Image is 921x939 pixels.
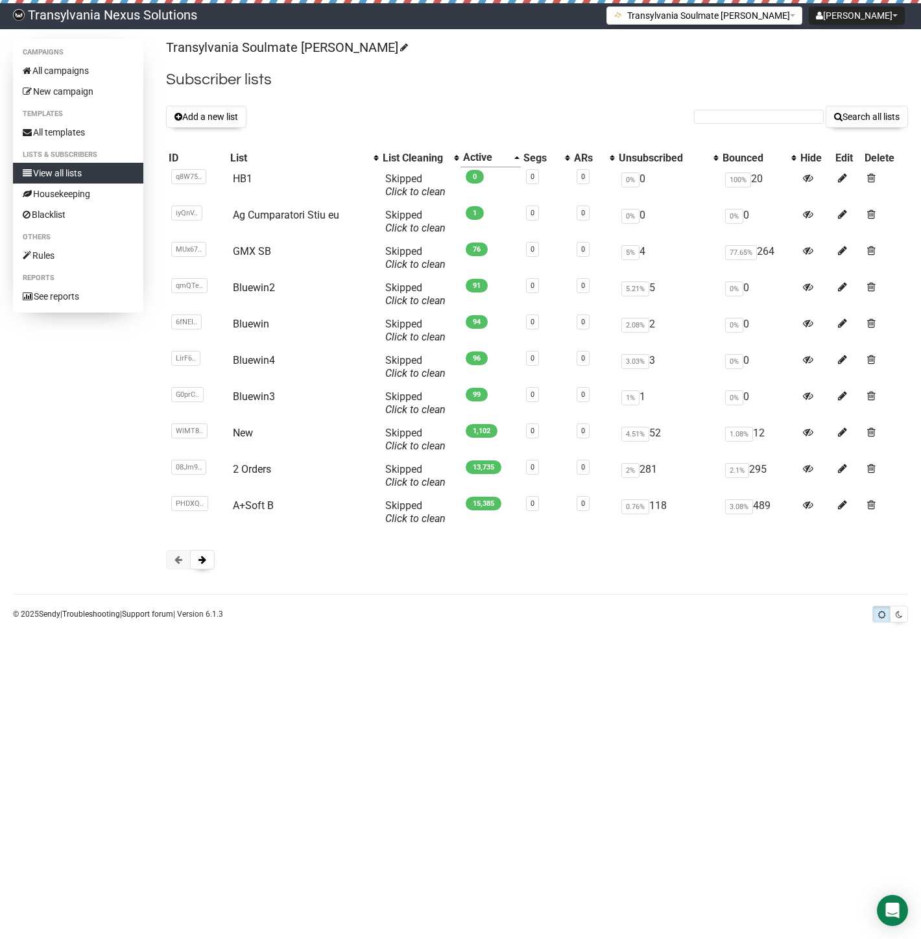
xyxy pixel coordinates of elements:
th: List Cleaning: No sort applied, activate to apply an ascending sort [380,149,460,167]
td: 52 [616,422,720,458]
td: 264 [720,240,798,276]
a: GMX SB [233,245,271,257]
a: Bluewin [233,318,269,330]
a: 0 [581,499,585,508]
span: 0% [621,172,640,187]
span: 13,735 [466,460,501,474]
td: 295 [720,458,798,494]
button: Transylvania Soulmate [PERSON_NAME] [606,6,802,25]
span: 2% [621,463,640,478]
span: 1.08% [725,427,753,442]
th: Bounced: No sort applied, activate to apply an ascending sort [720,149,798,167]
td: 0 [720,276,798,313]
a: 0 [581,245,585,254]
a: 0 [581,281,585,290]
span: 2.1% [725,463,749,478]
a: HB1 [233,172,252,185]
td: 2 [616,313,720,349]
th: Active: Ascending sort applied, activate to apply a descending sort [460,149,521,167]
a: Bluewin4 [233,354,275,366]
th: ARs: No sort applied, activate to apply an ascending sort [571,149,616,167]
span: 4.51% [621,427,649,442]
h2: Subscriber lists [166,68,908,91]
span: 1,102 [466,424,497,438]
div: ID [169,152,225,165]
a: Transylvania Soulmate [PERSON_NAME] [166,40,406,55]
a: 0 [531,427,534,435]
td: 20 [720,167,798,204]
a: 0 [531,245,534,254]
a: Blacklist [13,204,143,225]
a: Click to clean [385,403,446,416]
li: Campaigns [13,45,143,60]
a: New [233,427,253,439]
a: Click to clean [385,222,446,234]
a: 0 [581,318,585,326]
span: MUx67.. [171,242,206,257]
span: 96 [466,351,488,365]
a: 0 [531,499,534,508]
a: 0 [531,209,534,217]
th: Delete: No sort applied, sorting is disabled [862,149,908,167]
img: 586cc6b7d8bc403f0c61b981d947c989 [13,9,25,21]
span: 0% [725,209,743,224]
a: Bluewin2 [233,281,275,294]
a: Sendy [39,610,60,619]
a: 0 [581,463,585,471]
span: 0% [725,354,743,369]
span: 99 [466,388,488,401]
a: 0 [581,172,585,181]
a: Bluewin3 [233,390,275,403]
span: 76 [466,243,488,256]
span: 91 [466,279,488,292]
th: List: No sort applied, activate to apply an ascending sort [228,149,380,167]
span: 08Jm9.. [171,460,206,475]
div: Segs [523,152,558,165]
a: See reports [13,286,143,307]
th: Hide: No sort applied, sorting is disabled [798,149,832,167]
span: PHDXQ.. [171,496,208,511]
span: 0.76% [621,499,649,514]
a: 0 [581,209,585,217]
a: 0 [581,427,585,435]
div: Bounced [723,152,785,165]
a: Click to clean [385,440,446,452]
a: 0 [531,390,534,399]
td: 5 [616,276,720,313]
div: ARs [574,152,603,165]
a: Housekeeping [13,184,143,204]
span: qmQTe.. [171,278,208,293]
a: Click to clean [385,294,446,307]
span: 3.08% [725,499,753,514]
div: Unsubscribed [619,152,707,165]
div: Active [463,151,508,164]
button: Search all lists [826,106,908,128]
button: Add a new list [166,106,246,128]
span: Skipped [385,281,446,307]
span: 0% [725,318,743,333]
li: Others [13,230,143,245]
span: LirF6.. [171,351,200,366]
span: Skipped [385,354,446,379]
a: 0 [531,354,534,363]
span: Skipped [385,172,446,198]
td: 281 [616,458,720,494]
span: iyQnV.. [171,206,202,220]
span: 1% [621,390,640,405]
div: Open Intercom Messenger [877,895,908,926]
th: Segs: No sort applied, activate to apply an ascending sort [521,149,571,167]
a: Troubleshooting [62,610,120,619]
span: 94 [466,315,488,329]
a: 2 Orders [233,463,271,475]
span: 0 [466,170,484,184]
a: Click to clean [385,367,446,379]
th: Edit: No sort applied, sorting is disabled [833,149,863,167]
td: 12 [720,422,798,458]
span: 0% [621,209,640,224]
span: 6fNEI.. [171,315,202,329]
td: 118 [616,494,720,530]
a: Click to clean [385,331,446,343]
img: 1.png [614,10,624,20]
a: 0 [531,318,534,326]
span: Skipped [385,390,446,416]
